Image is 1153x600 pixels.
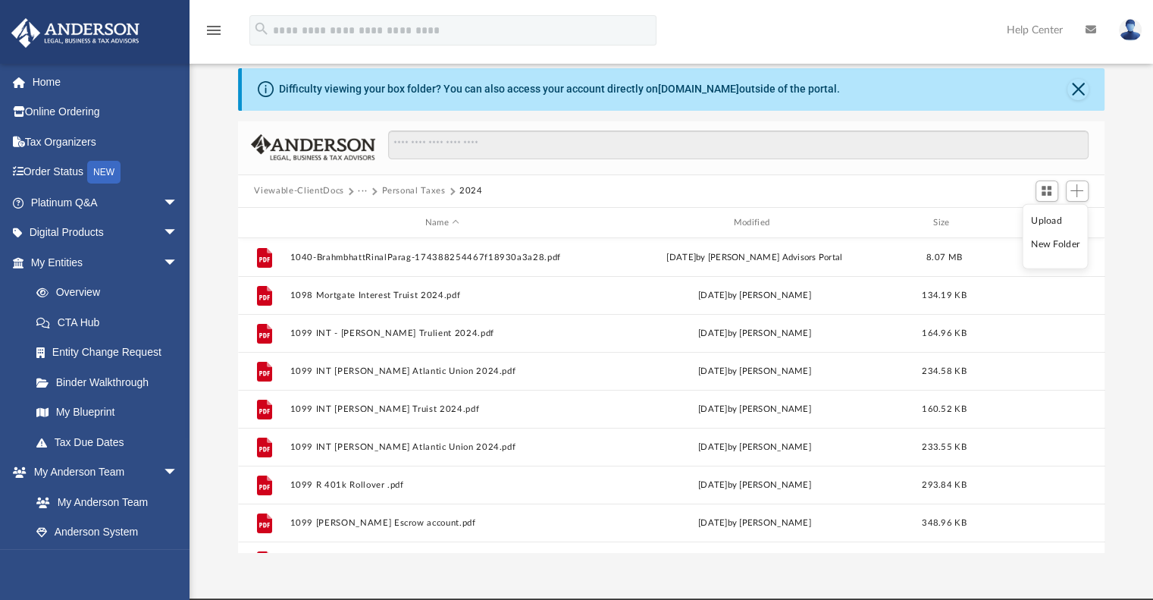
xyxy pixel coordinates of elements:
a: Digital Productsarrow_drop_down [11,218,201,248]
span: 134.19 KB [922,291,966,300]
span: 293.84 KB [922,481,966,489]
button: 1099 INT [PERSON_NAME] Atlantic Union 2024.pdf [290,366,595,376]
span: arrow_drop_down [163,247,193,278]
a: My Anderson Teamarrow_drop_down [11,457,193,488]
div: [DATE] by [PERSON_NAME] [602,365,907,379]
a: Client Referrals [21,547,193,577]
a: Binder Walkthrough [21,367,201,397]
span: 8.07 MB [926,253,962,262]
ul: Add [1023,204,1089,269]
div: Name [289,216,594,230]
div: NEW [87,161,121,184]
a: Platinum Q&Aarrow_drop_down [11,187,201,218]
div: id [244,216,282,230]
span: 164.96 KB [922,329,966,338]
span: arrow_drop_down [163,187,193,218]
img: User Pic [1119,19,1142,41]
div: Size [913,216,974,230]
a: Order StatusNEW [11,157,201,188]
i: search [253,20,270,37]
a: Anderson System [21,517,193,548]
img: Anderson Advisors Platinum Portal [7,18,144,48]
div: Difficulty viewing your box folder? You can also access your account directly on outside of the p... [279,81,840,97]
a: Entity Change Request [21,338,201,368]
div: grid [238,238,1105,552]
button: 1098 Mortgate Interest Truist 2024.pdf [290,291,595,300]
button: 1040-BrahmbhattRinalParag-174388254467f18930a3a28.pdf [290,253,595,262]
button: 1099 INT [PERSON_NAME] Truist 2024.pdf [290,404,595,414]
div: [DATE] by [PERSON_NAME] [602,517,907,530]
a: My Blueprint [21,397,193,428]
button: Add [1066,181,1089,202]
li: Upload [1031,213,1079,229]
span: 160.52 KB [922,405,966,413]
a: menu [205,29,223,39]
span: 234.58 KB [922,367,966,375]
button: 1099 R 401k Rollover .pdf [290,480,595,490]
a: Tax Organizers [11,127,201,157]
div: [DATE] by [PERSON_NAME] [602,479,907,492]
a: CTA Hub [21,307,201,338]
div: [DATE] by [PERSON_NAME] [602,289,907,303]
button: Close [1067,79,1089,100]
button: 2024 [459,184,483,198]
button: 1099 INT - [PERSON_NAME] Trulient 2024.pdf [290,328,595,338]
a: My Anderson Team [21,487,186,517]
input: Search files and folders [388,130,1088,159]
a: [DOMAIN_NAME] [658,83,739,95]
button: Viewable-ClientDocs [254,184,343,198]
button: 1099 [PERSON_NAME] Escrow account.pdf [290,518,595,528]
span: arrow_drop_down [163,218,193,249]
div: id [981,216,1087,230]
a: Home [11,67,201,97]
span: 348.96 KB [922,519,966,527]
a: Online Ordering [11,97,201,127]
div: [DATE] by [PERSON_NAME] Advisors Portal [602,251,907,265]
button: Personal Taxes [381,184,445,198]
div: [DATE] by [PERSON_NAME] [602,403,907,416]
i: menu [205,21,223,39]
a: Overview [21,278,201,308]
button: 1099 INT [PERSON_NAME] Atlantic Union 2024.pdf [290,442,595,452]
button: Switch to Grid View [1036,181,1058,202]
a: Tax Due Dates [21,427,201,457]
button: ··· [358,184,368,198]
div: [DATE] by [PERSON_NAME] [602,441,907,454]
a: My Entitiesarrow_drop_down [11,247,201,278]
div: Modified [601,216,907,230]
div: [DATE] by [PERSON_NAME] [602,327,907,341]
span: 233.55 KB [922,443,966,451]
span: arrow_drop_down [163,457,193,488]
li: New Folder [1031,237,1079,253]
